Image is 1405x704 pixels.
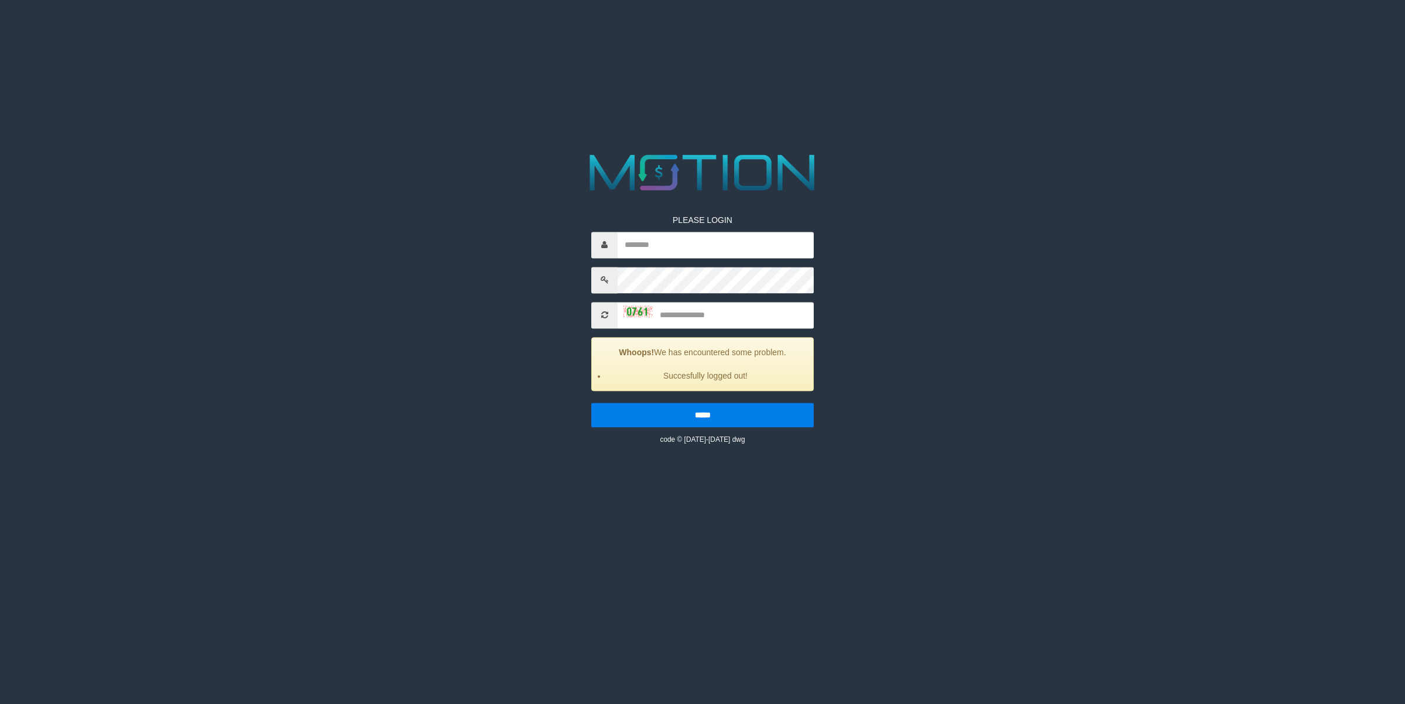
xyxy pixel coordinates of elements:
li: Succesfully logged out! [606,370,804,382]
div: We has encountered some problem. [591,337,814,391]
img: captcha [623,305,653,317]
p: PLEASE LOGIN [591,214,814,226]
small: code © [DATE]-[DATE] dwg [660,435,745,444]
strong: Whoops! [619,348,654,357]
img: MOTION_logo.png [580,148,825,197]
